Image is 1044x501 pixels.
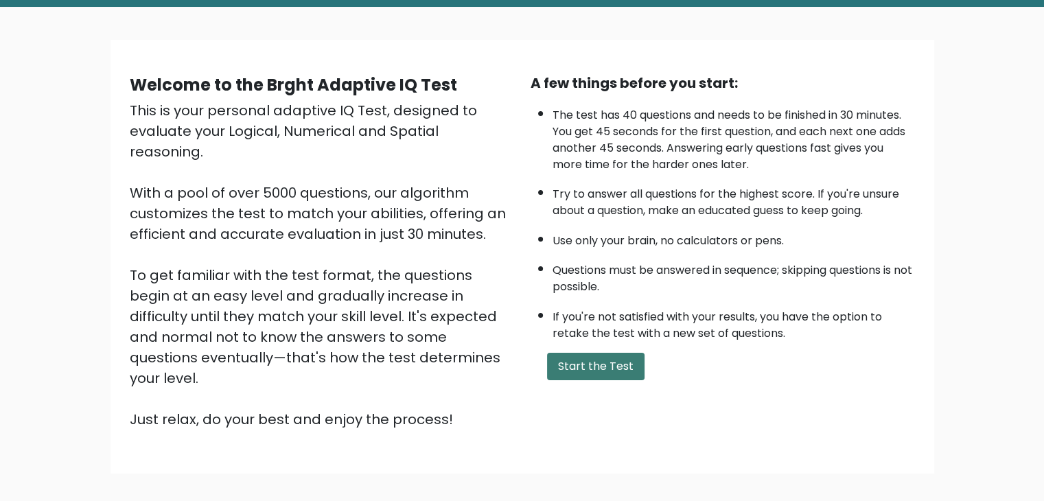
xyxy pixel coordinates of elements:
[130,100,514,430] div: This is your personal adaptive IQ Test, designed to evaluate your Logical, Numerical and Spatial ...
[553,226,915,249] li: Use only your brain, no calculators or pens.
[553,100,915,173] li: The test has 40 questions and needs to be finished in 30 minutes. You get 45 seconds for the firs...
[531,73,915,93] div: A few things before you start:
[553,179,915,219] li: Try to answer all questions for the highest score. If you're unsure about a question, make an edu...
[130,73,457,96] b: Welcome to the Brght Adaptive IQ Test
[547,353,645,380] button: Start the Test
[553,302,915,342] li: If you're not satisfied with your results, you have the option to retake the test with a new set ...
[553,255,915,295] li: Questions must be answered in sequence; skipping questions is not possible.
